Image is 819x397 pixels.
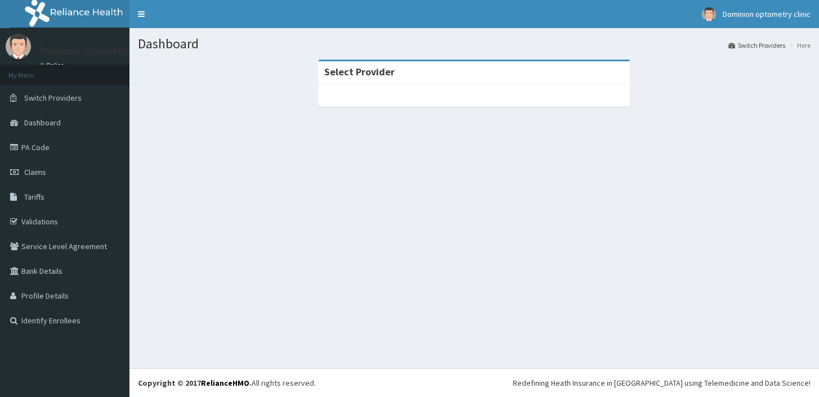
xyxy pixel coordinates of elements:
[24,192,44,202] span: Tariffs
[138,378,252,388] strong: Copyright © 2017 .
[324,65,395,78] strong: Select Provider
[39,46,156,56] p: Dominion optometry clinic
[513,377,811,389] div: Redefining Heath Insurance in [GEOGRAPHIC_DATA] using Telemedicine and Data Science!
[39,61,66,69] a: Online
[129,368,819,397] footer: All rights reserved.
[138,37,811,51] h1: Dashboard
[24,118,61,128] span: Dashboard
[6,34,31,59] img: User Image
[723,9,811,19] span: Dominion optometry clinic
[24,93,82,103] span: Switch Providers
[786,40,811,50] li: Here
[24,167,46,177] span: Claims
[201,378,249,388] a: RelianceHMO
[702,7,716,21] img: User Image
[728,40,785,50] a: Switch Providers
